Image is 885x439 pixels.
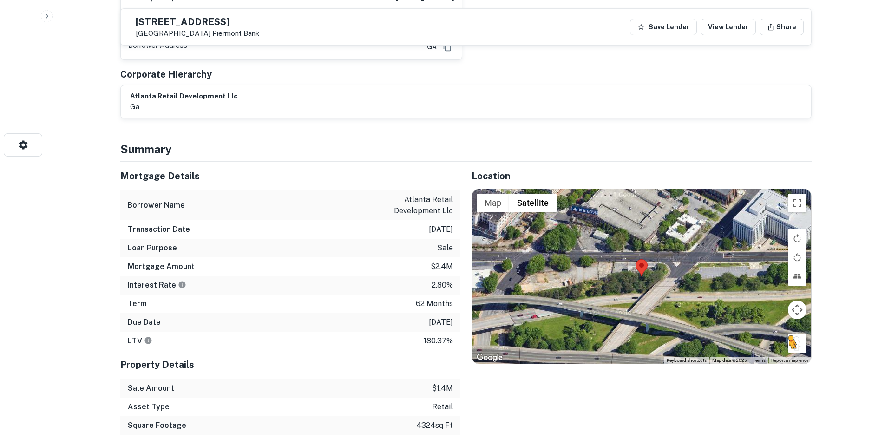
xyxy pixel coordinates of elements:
p: sale [437,242,453,254]
svg: LTVs displayed on the website are for informational purposes only and may be reported incorrectly... [144,336,152,345]
button: Rotate map counterclockwise [788,248,806,267]
button: Copy Address [440,40,454,54]
a: Piermont Bank [212,29,259,37]
h5: Corporate Hierarchy [120,67,212,81]
h6: Interest Rate [128,280,186,291]
p: 62 months [416,298,453,309]
iframe: Chat Widget [839,365,885,409]
h6: Sale Amount [128,383,174,394]
h6: Borrower Name [128,200,185,211]
h4: Summary [120,141,812,157]
p: 180.37% [424,335,453,347]
button: Map camera controls [788,301,806,319]
p: [GEOGRAPHIC_DATA] [136,29,259,38]
p: $1.4m [432,383,453,394]
button: Drag Pegman onto the map to open Street View [788,334,806,353]
a: Report a map error [771,358,808,363]
h6: Loan Purpose [128,242,177,254]
h6: atlanta retail development llc [130,91,238,102]
button: Keyboard shortcuts [667,357,707,364]
p: 4324 sq ft [416,420,453,431]
a: Terms (opens in new tab) [753,358,766,363]
h5: Mortgage Details [120,169,460,183]
p: Borrower Address [128,40,187,54]
a: GA [420,42,437,52]
button: Show street map [477,194,509,212]
svg: The interest rates displayed on the website are for informational purposes only and may be report... [178,281,186,289]
p: retail [432,401,453,413]
button: Rotate map clockwise [788,229,806,248]
button: Show satellite imagery [509,194,557,212]
button: Share [760,19,804,35]
p: 2.80% [432,280,453,291]
h6: Square Footage [128,420,186,431]
h6: Due Date [128,317,161,328]
p: [DATE] [429,317,453,328]
button: Toggle fullscreen view [788,194,806,212]
p: [DATE] [429,224,453,235]
button: Tilt map [788,267,806,286]
span: Map data ©2025 [712,358,747,363]
h6: Asset Type [128,401,170,413]
h5: Location [472,169,812,183]
h6: Mortgage Amount [128,261,195,272]
button: Save Lender [630,19,697,35]
img: Google [474,352,505,364]
h6: Transaction Date [128,224,190,235]
h5: Property Details [120,358,460,372]
p: atlanta retail development llc [369,194,453,216]
a: View Lender [701,19,756,35]
h6: Term [128,298,147,309]
a: Open this area in Google Maps (opens a new window) [474,352,505,364]
p: $2.4m [431,261,453,272]
h5: [STREET_ADDRESS] [136,17,259,26]
p: ga [130,101,238,112]
h6: LTV [128,335,152,347]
